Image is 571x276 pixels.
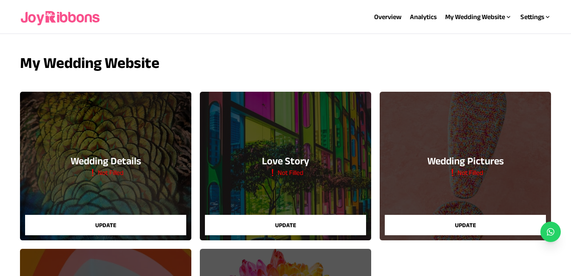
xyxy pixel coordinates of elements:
h5: Not Filled [267,168,304,178]
h3: Love Story [262,154,309,168]
h3: My Wedding Website [20,54,551,71]
h5: Not Filled [447,168,483,178]
a: Overview [374,13,401,20]
h3: Wedding Details [71,154,141,168]
img: joyribbons [20,3,102,31]
div: Settings [520,12,551,22]
div: My Wedding Website [445,12,512,22]
h5: Not Filled [88,168,124,178]
button: Update [385,215,546,235]
a: Wedding DetailsNot FilledUpdate [20,92,191,240]
a: Love StoryNot FilledUpdate [200,92,371,240]
h3: Wedding Pictures [427,154,504,168]
a: Analytics [410,13,437,20]
a: Wedding PicturesNot FilledUpdate [380,92,551,240]
button: Update [205,215,366,235]
button: Update [25,215,186,235]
